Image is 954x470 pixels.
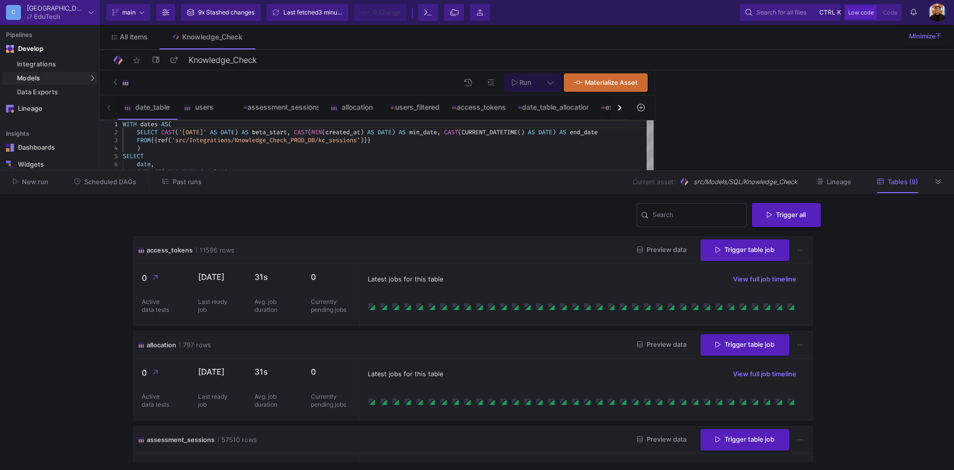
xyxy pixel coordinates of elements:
span: Materialize Asset [585,79,638,86]
img: Navigation icon [6,161,14,169]
span: 57510 rows [218,435,257,445]
span: {{ [151,136,158,144]
span: AS [399,128,406,136]
img: SQL-Model type child icon [390,105,395,110]
img: SQL-Model type child icon [601,105,605,110]
p: 0 [311,272,351,282]
p: 31s [254,367,295,377]
img: SQL-Model type child icon [518,105,522,109]
span: View full job timeline [733,370,796,378]
span: Search for all files [756,5,806,20]
div: allocation [330,103,378,111]
span: DATE [378,128,392,136]
span: AS [210,128,217,136]
span: ) [235,128,238,136]
button: Trigger table job [701,334,789,356]
button: Preview data [629,337,695,353]
img: SQL-Model type child icon [243,105,247,109]
span: access_tokens [147,245,193,255]
span: created_at [325,128,360,136]
span: ) [137,144,140,152]
span: ( [308,128,311,136]
p: 0 [311,367,351,377]
span: DATE [538,128,552,136]
img: Logo [112,54,124,66]
span: Scheduled DAGs [84,178,136,186]
div: date_table_allocation [518,103,589,111]
span: EXTRACT [137,168,161,176]
button: Trigger table job [701,239,789,261]
span: Trigger table job [715,436,774,443]
img: icon [138,340,145,350]
span: Run [519,79,531,86]
span: date [137,160,151,168]
span: '[DATE]' [179,128,207,136]
button: Trigger all [752,203,821,227]
p: Avg. job duration [254,298,284,314]
span: min_date [409,128,437,136]
button: View full job timeline [725,367,804,382]
span: AS [161,120,168,128]
span: ctrl [819,6,835,18]
button: SQL-Model type child icon [106,73,141,92]
img: SQL-Model type child icon [122,79,129,86]
span: beta_start [252,128,287,136]
span: Preview data [637,246,687,253]
img: Tab icon [172,33,180,41]
span: MIN [311,128,322,136]
span: View full job timeline [733,275,796,283]
button: Tables (9) [865,174,930,190]
p: Active data tests [142,298,172,314]
span: SELECT [137,128,158,136]
span: year [231,168,245,176]
span: Lineage [827,178,851,186]
div: access_tokens [452,103,505,111]
p: Currently pending jobs [311,393,351,409]
span: dates [140,120,158,128]
img: Navigation icon [6,105,14,113]
span: k [837,6,841,18]
span: ) [214,168,217,176]
div: users [184,103,232,111]
div: 3 [100,136,118,144]
span: date [200,168,214,176]
button: ctrlk [816,6,835,18]
img: icon [138,245,145,255]
p: Last ready job [198,298,228,314]
span: AS [367,128,374,136]
span: ( [168,120,172,128]
button: main [106,4,150,21]
p: Avg. job duration [254,393,284,409]
span: Past runs [173,178,202,186]
span: ref [158,136,168,144]
button: Run [504,73,539,92]
span: Trigger table job [715,341,774,348]
span: ( [161,168,165,176]
span: Latest jobs for this table [368,274,443,284]
span: , [437,128,441,136]
div: 1 [100,120,118,128]
div: date_table [124,103,172,111]
div: 7 [100,168,118,176]
mat-expansion-panel-header: Navigation iconDevelop [2,41,97,57]
span: 'src/Integrations/Knowledge_Check_PROD_DB/kc_sessi [172,136,346,144]
span: 797 rows [180,340,211,350]
span: , [245,168,248,176]
img: SQL-Model type child icon [330,104,338,111]
span: ( [168,136,172,144]
span: SELECT [123,152,144,160]
button: Lineage [804,174,863,190]
div: Lineage [18,105,83,113]
img: SQL-Model type child icon [124,104,131,111]
div: 4 [100,144,118,152]
div: 9x Stashed changes [198,5,254,20]
span: allocation [147,340,176,350]
div: Data Exports [17,88,94,96]
p: Last ready job [198,393,228,409]
a: Navigation iconDashboards [2,140,97,156]
span: end_date [570,128,598,136]
span: 3 minutes ago [318,8,358,16]
span: assessment_sessions [147,435,215,445]
mat-icon: star_border [131,54,143,66]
